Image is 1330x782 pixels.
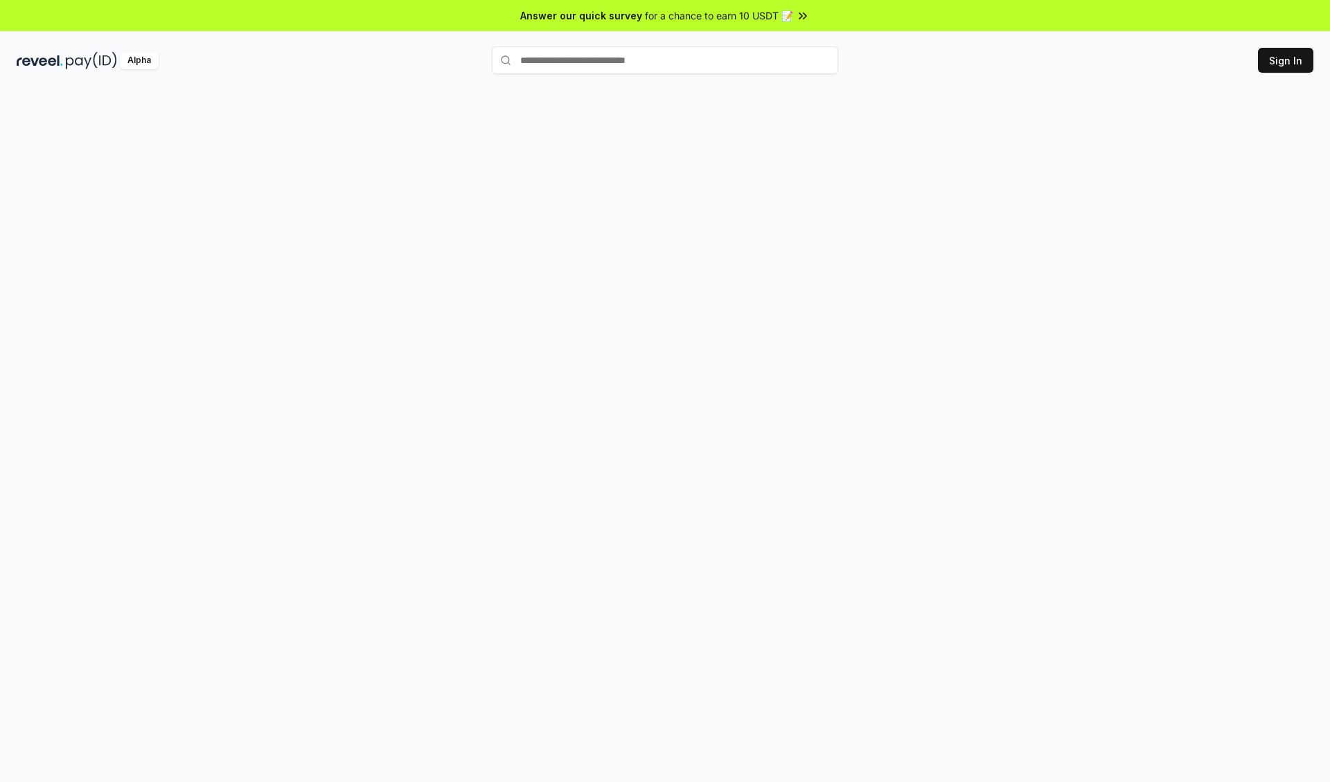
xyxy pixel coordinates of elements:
img: reveel_dark [17,52,63,69]
button: Sign In [1258,48,1313,73]
img: pay_id [66,52,117,69]
span: Answer our quick survey [520,8,642,23]
div: Alpha [120,52,159,69]
span: for a chance to earn 10 USDT 📝 [645,8,793,23]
